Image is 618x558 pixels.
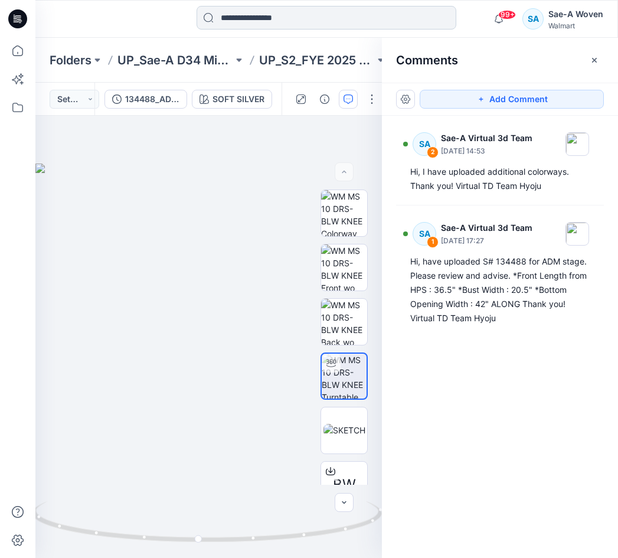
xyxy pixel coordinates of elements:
[323,424,365,436] img: SKETCH
[315,90,334,109] button: Details
[441,145,532,157] p: [DATE] 14:53
[50,52,91,68] a: Folders
[322,354,367,399] img: WM MS 10 DRS-BLW KNEE Turntable with Avatar
[321,299,367,345] img: WM MS 10 DRS-BLW KNEE Back wo Avatar
[104,90,187,109] button: 134488_ADM_Mini Flutter Dress
[548,21,603,30] div: Walmart
[192,90,272,109] button: SOFT SILVER
[522,8,544,30] div: SA
[498,10,516,19] span: 99+
[321,244,367,291] img: WM MS 10 DRS-BLW KNEE Front wo Avatar
[396,53,458,67] h2: Comments
[321,190,367,236] img: WM MS 10 DRS-BLW KNEE Colorway wo Avatar
[441,131,532,145] p: Sae-A Virtual 3d Team
[333,474,356,495] span: BW
[420,90,604,109] button: Add Comment
[413,222,436,246] div: SA
[212,93,264,106] div: SOFT SILVER
[427,146,439,158] div: 2
[441,221,532,235] p: Sae-A Virtual 3d Team
[427,236,439,248] div: 1
[410,165,590,193] div: Hi, I have uploaded additional colorways. Thank you! Virtual TD Team Hyoju
[410,254,590,325] div: Hi, have uploaded S# 134488 for ADM stage. Please review and advise. *Front Length from HPS : 36....
[117,52,233,68] a: UP_Sae-A D34 Missy [DEMOGRAPHIC_DATA] Dresses
[125,93,179,106] div: 134488_ADM_Mini Flutter Dress
[413,132,436,156] div: SA
[441,235,532,247] p: [DATE] 17:27
[548,7,603,21] div: Sae-A Woven
[259,52,375,68] a: UP_S2_FYE 2025 Sae-A D34 [DEMOGRAPHIC_DATA] DRESSES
